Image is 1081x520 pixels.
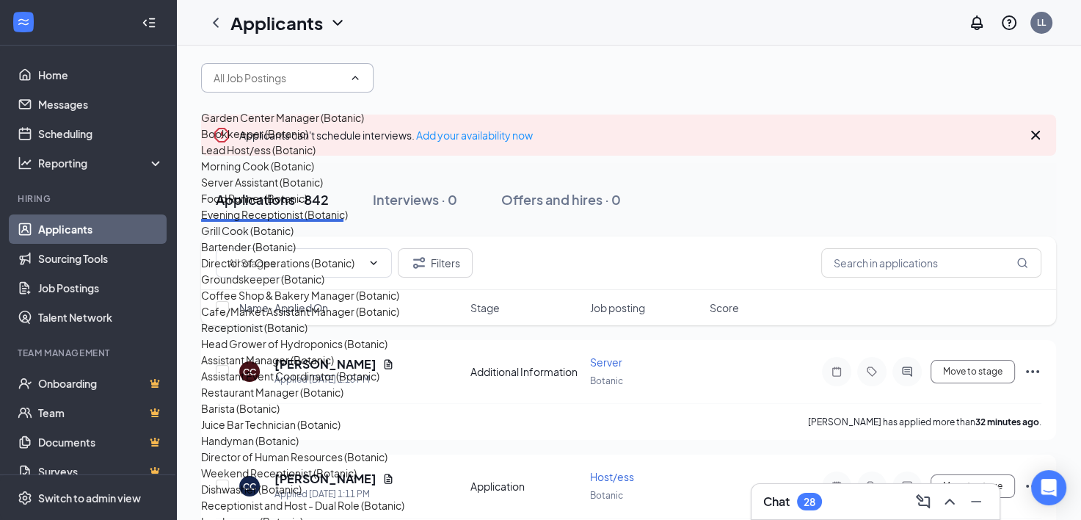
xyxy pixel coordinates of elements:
[201,255,354,271] div: Director of Operations (Botanic)
[38,457,164,486] a: SurveysCrown
[1031,470,1066,505] div: Open Intercom Messenger
[38,303,164,332] a: Talent Network
[38,119,164,148] a: Scheduling
[590,490,623,501] span: Botanic
[590,375,623,386] span: Botanic
[808,416,1041,428] p: [PERSON_NAME] has applied more than .
[931,474,1015,498] button: Move to stage
[201,158,314,174] div: Morning Cook (Botanic)
[968,14,986,32] svg: Notifications
[214,70,343,86] input: All Job Postings
[38,369,164,398] a: OnboardingCrown
[201,336,387,352] div: Head Grower of Hydroponics (Botanic)
[201,109,364,126] div: Garden Center Manager (Botanic)
[898,366,916,378] svg: ActiveChat
[398,248,473,278] button: Filter Filters
[201,287,399,303] div: Coffee Shop & Bakery Manager (Botanic)
[18,491,32,505] svg: Settings
[470,364,581,379] div: Additional Information
[1000,14,1018,32] svg: QuestionInfo
[18,192,161,205] div: Hiring
[201,271,324,287] div: Groundskeeper (Botanic)
[1016,257,1028,269] svg: MagnifyingGlass
[201,142,316,158] div: Lead Host/ess (Botanic)
[470,300,500,315] span: Stage
[501,190,621,209] div: Offers and hires · 0
[38,491,141,505] div: Switch to admin view
[201,465,357,481] div: Weekend Receptionist (Botanic)
[821,248,1041,278] input: Search in applications
[938,490,961,513] button: ChevronUp
[38,214,164,244] a: Applicants
[470,479,581,494] div: Application
[201,206,348,223] div: Evening Receptionist (Botanic)
[201,126,308,142] div: Bookkeeper (Botanic)
[16,15,31,29] svg: WorkstreamLogo
[142,15,156,30] svg: Collapse
[201,416,341,433] div: Juice Bar Technician (Botanic)
[207,14,225,32] svg: ChevronLeft
[911,490,935,513] button: ComposeMessage
[18,347,161,359] div: Team Management
[38,90,164,119] a: Messages
[201,190,307,206] div: Food Runner (Botanic)
[914,493,932,510] svg: ComposeMessage
[201,481,302,497] div: Dishwasher (Botanic)
[201,352,334,368] div: Assistant Manager (Botanic)
[863,480,881,492] svg: Tag
[201,319,307,336] div: Receptionist (Botanic)
[201,239,296,255] div: Bartender (Botanic)
[863,366,881,378] svg: Tag
[1027,126,1044,144] svg: Cross
[201,400,280,416] div: Barista (Botanic)
[964,490,988,513] button: Minimize
[38,273,164,303] a: Job Postings
[230,10,323,35] h1: Applicants
[763,494,790,510] h3: Chat
[18,156,32,170] svg: Analysis
[931,360,1015,383] button: Move to stage
[38,156,164,170] div: Reporting
[1024,477,1041,495] svg: Ellipses
[201,433,299,449] div: Handyman (Botanic)
[349,72,361,84] svg: ChevronUp
[38,398,164,427] a: TeamCrown
[201,384,343,400] div: Restaurant Manager (Botanic)
[828,480,845,492] svg: Note
[590,300,645,315] span: Job posting
[898,480,916,492] svg: ChatInactive
[201,368,379,384] div: Assistant Event Coordinator (Botanic)
[590,355,622,369] span: Server
[201,497,404,513] div: Receptionist and Host - Dual Role (Botanic)
[201,303,399,319] div: Cafe/Market Assistant Manager (Botanic)
[201,223,294,239] div: Grill Cook (Botanic)
[975,416,1039,427] b: 32 minutes ago
[590,470,634,483] span: Host/ess
[967,493,985,510] svg: Minimize
[201,449,387,465] div: Director of Human Resources (Botanic)
[38,244,164,273] a: Sourcing Tools
[329,14,346,32] svg: ChevronDown
[804,496,815,508] div: 28
[1024,363,1041,380] svg: Ellipses
[828,366,845,378] svg: Note
[710,300,739,315] span: Score
[38,60,164,90] a: Home
[941,493,958,510] svg: ChevronUp
[416,129,533,142] a: Add your availability now
[38,427,164,457] a: DocumentsCrown
[1037,16,1046,29] div: LL
[201,174,323,190] div: Server Assistant (Botanic)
